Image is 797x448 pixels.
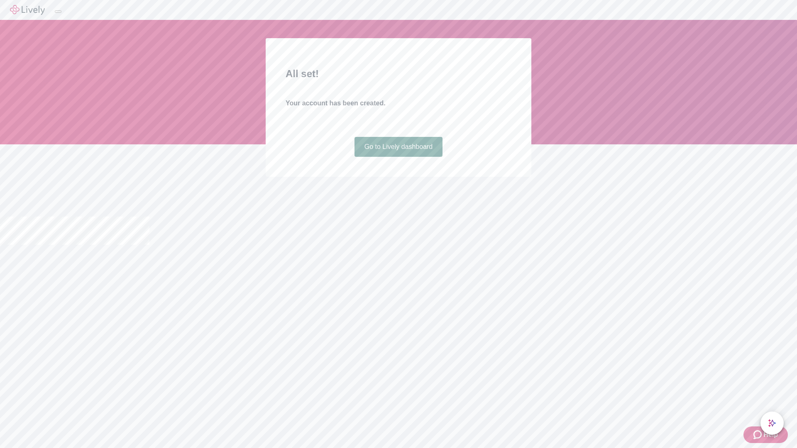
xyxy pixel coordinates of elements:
[286,98,511,108] h4: Your account has been created.
[743,426,788,443] button: Zendesk support iconHelp
[768,419,776,427] svg: Lively AI Assistant
[55,10,61,13] button: Log out
[354,137,443,157] a: Go to Lively dashboard
[760,411,784,435] button: chat
[286,66,511,81] h2: All set!
[763,430,778,440] span: Help
[10,5,45,15] img: Lively
[753,430,763,440] svg: Zendesk support icon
